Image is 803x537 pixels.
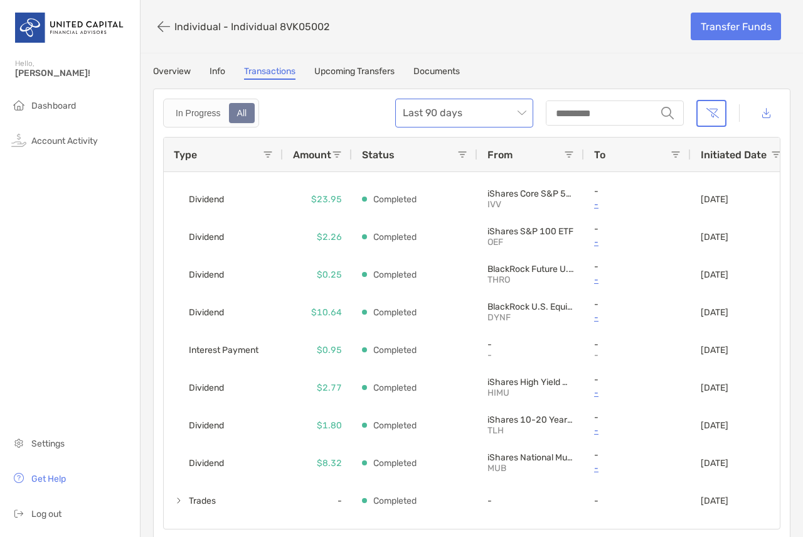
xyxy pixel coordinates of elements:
[594,412,681,423] p: -
[11,435,26,450] img: settings icon
[174,21,329,33] p: Individual - Individual 8VK05002
[189,377,224,398] span: Dividend
[594,186,681,197] p: -
[153,66,191,80] a: Overview
[293,149,331,161] span: Amount
[31,438,65,449] span: Settings
[189,453,224,474] span: Dividend
[701,149,767,161] span: Initiated Date
[487,237,574,247] p: OEF
[594,423,681,438] a: -
[487,377,574,388] p: iShares High Yield Muni Active ETF
[594,197,681,212] a: -
[11,506,26,521] img: logout icon
[317,380,342,396] p: $2.77
[701,420,728,431] p: [DATE]
[15,68,132,79] span: [PERSON_NAME]!
[31,100,76,111] span: Dashboard
[174,149,197,161] span: Type
[594,460,681,476] a: -
[230,104,254,122] div: All
[189,264,224,285] span: Dividend
[487,301,574,312] p: BlackRock U.S. Equity Factor Rotation ETF
[594,339,681,350] p: -
[487,199,574,210] p: IVV
[487,274,574,285] p: THRO
[594,299,681,310] p: -
[11,97,26,112] img: household icon
[163,99,259,127] div: segmented control
[661,107,674,119] img: input icon
[594,385,681,401] a: -
[696,100,726,127] button: Clear filters
[487,264,574,274] p: BlackRock Future U.S. Themes ETF
[594,261,681,272] p: -
[373,305,417,320] p: Completed
[594,450,681,460] p: -
[317,455,342,471] p: $8.32
[189,189,224,210] span: Dividend
[189,340,258,361] span: Interest Payment
[169,104,228,122] div: In Progress
[31,509,61,519] span: Log out
[594,374,681,385] p: -
[594,234,681,250] a: -
[31,136,98,146] span: Account Activity
[701,269,728,280] p: [DATE]
[373,455,417,471] p: Completed
[373,418,417,433] p: Completed
[373,342,417,358] p: Completed
[403,99,526,127] span: Last 90 days
[373,229,417,245] p: Completed
[701,496,728,506] p: [DATE]
[701,232,728,242] p: [DATE]
[373,192,417,207] p: Completed
[317,267,342,283] p: $0.25
[487,149,513,161] span: From
[189,302,224,323] span: Dividend
[594,310,681,325] a: -
[487,188,574,199] p: iShares Core S&P 500 ETF
[487,350,574,361] p: -
[487,312,574,323] p: DYNF
[317,418,342,433] p: $1.80
[31,474,66,484] span: Get Help
[311,192,342,207] p: $23.95
[317,229,342,245] p: $2.26
[189,491,216,511] span: Trades
[11,470,26,485] img: get-help icon
[487,452,574,463] p: iShares National Muni Bond ETF
[210,66,225,80] a: Info
[317,342,342,358] p: $0.95
[362,149,395,161] span: Status
[701,345,728,355] p: [DATE]
[594,496,681,506] p: -
[373,267,417,283] p: Completed
[487,425,574,436] p: TLH
[701,382,728,393] p: [DATE]
[594,350,681,361] p: -
[701,307,728,318] p: [DATE]
[413,66,460,80] a: Documents
[244,66,295,80] a: Transactions
[189,415,224,436] span: Dividend
[373,493,417,509] p: Completed
[487,415,574,425] p: iShares 10-20 Year Treasury Bond ETF
[311,305,342,320] p: $10.64
[594,149,605,161] span: To
[487,463,574,474] p: MUB
[314,66,395,80] a: Upcoming Transfers
[487,496,574,506] p: -
[701,194,728,205] p: [DATE]
[594,224,681,234] p: -
[487,226,574,237] p: iShares S&P 100 ETF
[594,272,681,288] a: -
[701,458,728,469] p: [DATE]
[373,380,417,396] p: Completed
